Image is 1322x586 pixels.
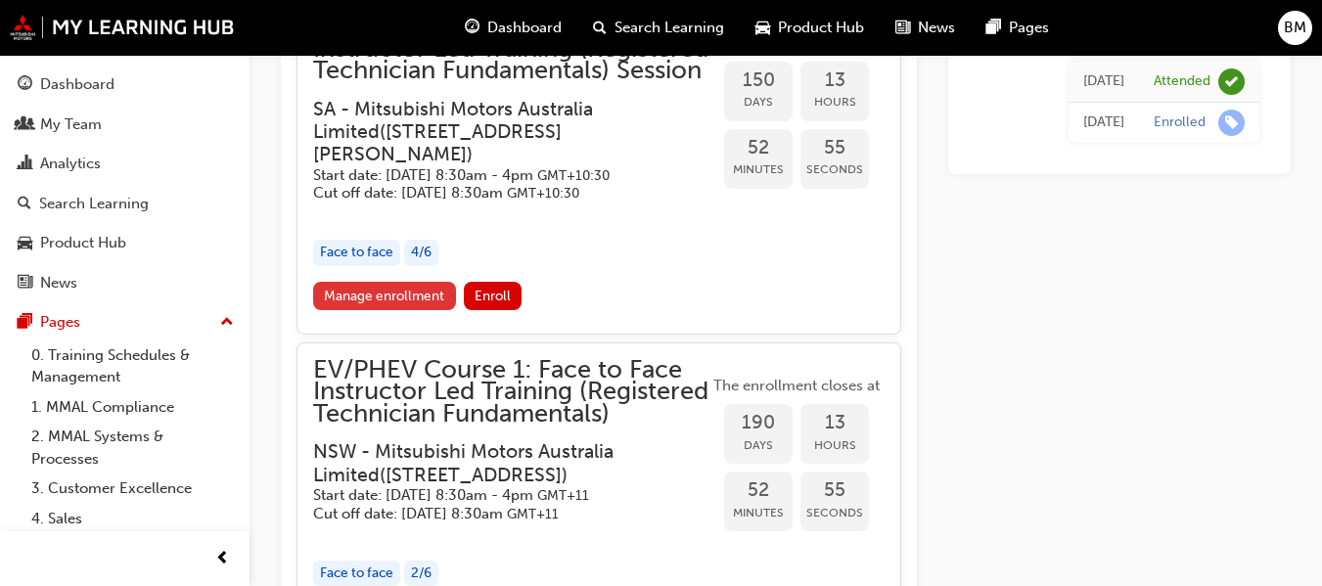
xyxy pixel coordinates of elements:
[724,479,793,502] span: 52
[18,196,31,213] span: search-icon
[23,504,242,534] a: 4. Sales
[740,8,880,48] a: car-iconProduct Hub
[487,17,562,39] span: Dashboard
[313,16,885,318] button: EV/PHEV Course 1: Face to Face Instructor Led Training (Registered Technician Fundamentals) Sessi...
[8,67,242,103] a: Dashboard
[18,235,32,252] span: car-icon
[724,502,793,524] span: Minutes
[755,16,770,40] span: car-icon
[313,166,677,185] h5: Start date: [DATE] 8:30am - 4pm
[313,282,456,310] a: Manage enrollment
[18,275,32,293] span: news-icon
[464,282,523,310] button: Enroll
[1154,71,1210,90] div: Attended
[615,17,724,39] span: Search Learning
[800,137,869,159] span: 55
[449,8,577,48] a: guage-iconDashboard
[724,69,793,92] span: 150
[1083,69,1124,92] div: Wed Mar 06 2024 16:00:00 GMT+1030 (Australian Central Daylight Time)
[40,153,101,175] div: Analytics
[1009,17,1049,39] span: Pages
[313,486,677,505] h5: Start date: [DATE] 8:30am - 4pm
[724,158,793,181] span: Minutes
[404,240,438,266] div: 4 / 6
[1218,109,1245,135] span: learningRecordVerb_ENROLL-icon
[1154,113,1206,131] div: Enrolled
[537,487,589,504] span: Australian Eastern Daylight Time GMT+11
[1284,17,1306,39] span: BM
[313,240,400,266] div: Face to face
[507,506,559,522] span: Australian Eastern Daylight Time GMT+11
[800,91,869,113] span: Hours
[800,69,869,92] span: 13
[40,272,77,294] div: News
[800,412,869,434] span: 13
[465,16,479,40] span: guage-icon
[537,167,610,184] span: Australian Central Daylight Time GMT+10:30
[40,113,102,136] div: My Team
[8,107,242,143] a: My Team
[313,98,677,166] h3: SA - Mitsubishi Motors Australia Limited ( [STREET_ADDRESS][PERSON_NAME] )
[880,8,971,48] a: news-iconNews
[800,434,869,457] span: Hours
[778,17,864,39] span: Product Hub
[593,16,607,40] span: search-icon
[8,225,242,261] a: Product Hub
[313,440,677,486] h3: NSW - Mitsubishi Motors Australia Limited ( [STREET_ADDRESS] )
[313,184,677,203] h5: Cut off date: [DATE] 8:30am
[708,375,885,397] span: The enrollment closes at
[800,479,869,502] span: 55
[1278,11,1312,45] button: BM
[18,156,32,173] span: chart-icon
[40,232,126,254] div: Product Hub
[215,547,230,571] span: prev-icon
[220,310,234,336] span: up-icon
[800,158,869,181] span: Seconds
[18,314,32,332] span: pages-icon
[23,340,242,392] a: 0. Training Schedules & Management
[1218,68,1245,94] span: learningRecordVerb_ATTEND-icon
[313,16,708,82] span: EV/PHEV Course 1: Face to Face Instructor Led Training (Registered Technician Fundamentals) Session
[986,16,1001,40] span: pages-icon
[8,304,242,340] button: Pages
[18,116,32,134] span: people-icon
[1083,111,1124,133] div: Tue Feb 27 2024 16:25:24 GMT+1030 (Australian Central Daylight Time)
[18,76,32,94] span: guage-icon
[39,193,149,215] div: Search Learning
[23,473,242,504] a: 3. Customer Excellence
[40,73,114,96] div: Dashboard
[8,63,242,304] button: DashboardMy TeamAnalyticsSearch LearningProduct HubNews
[23,392,242,423] a: 1. MMAL Compliance
[313,359,708,426] span: EV/PHEV Course 1: Face to Face Instructor Led Training (Registered Technician Fundamentals)
[577,8,740,48] a: search-iconSearch Learning
[918,17,955,39] span: News
[40,311,80,334] div: Pages
[895,16,910,40] span: news-icon
[23,422,242,473] a: 2. MMAL Systems & Processes
[475,288,511,304] span: Enroll
[800,502,869,524] span: Seconds
[8,186,242,222] a: Search Learning
[724,91,793,113] span: Days
[313,505,677,523] h5: Cut off date: [DATE] 8:30am
[8,265,242,301] a: News
[724,412,793,434] span: 190
[724,137,793,159] span: 52
[971,8,1065,48] a: pages-iconPages
[8,146,242,182] a: Analytics
[724,434,793,457] span: Days
[10,15,235,40] img: mmal
[507,185,579,202] span: Australian Central Daylight Time GMT+10:30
